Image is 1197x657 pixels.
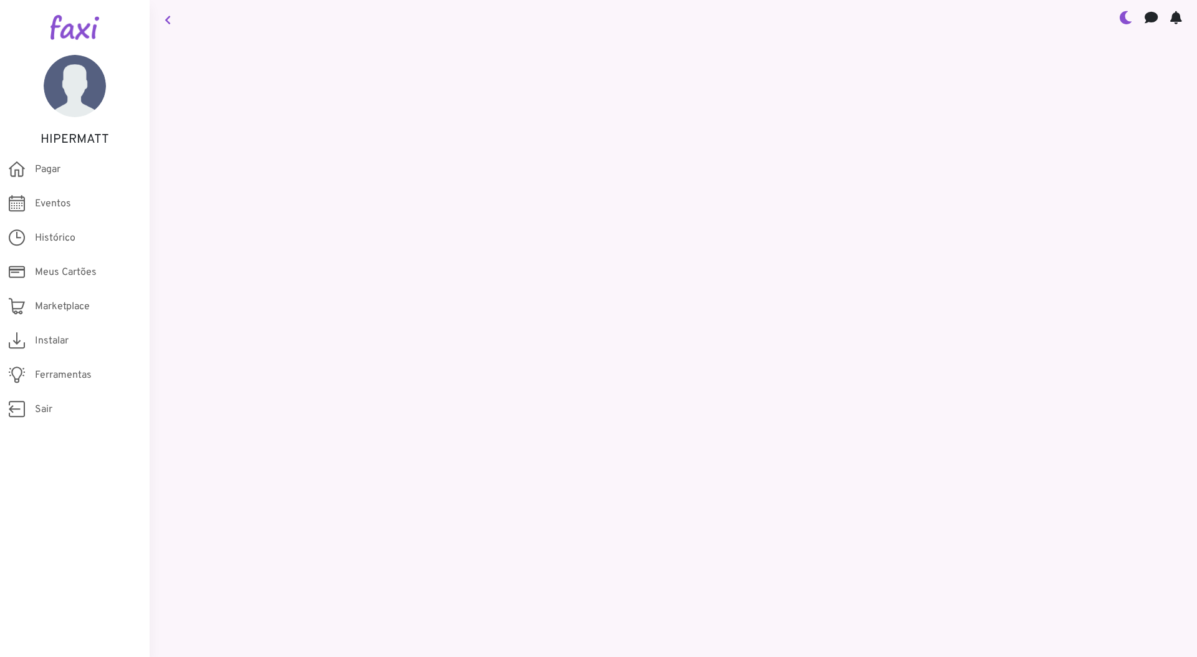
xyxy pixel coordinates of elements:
[19,132,131,147] h5: HIPERMATT
[35,368,92,383] span: Ferramentas
[35,231,75,246] span: Histórico
[35,265,97,280] span: Meus Cartões
[35,299,90,314] span: Marketplace
[35,196,71,211] span: Eventos
[35,333,69,348] span: Instalar
[35,162,60,177] span: Pagar
[35,402,52,417] span: Sair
